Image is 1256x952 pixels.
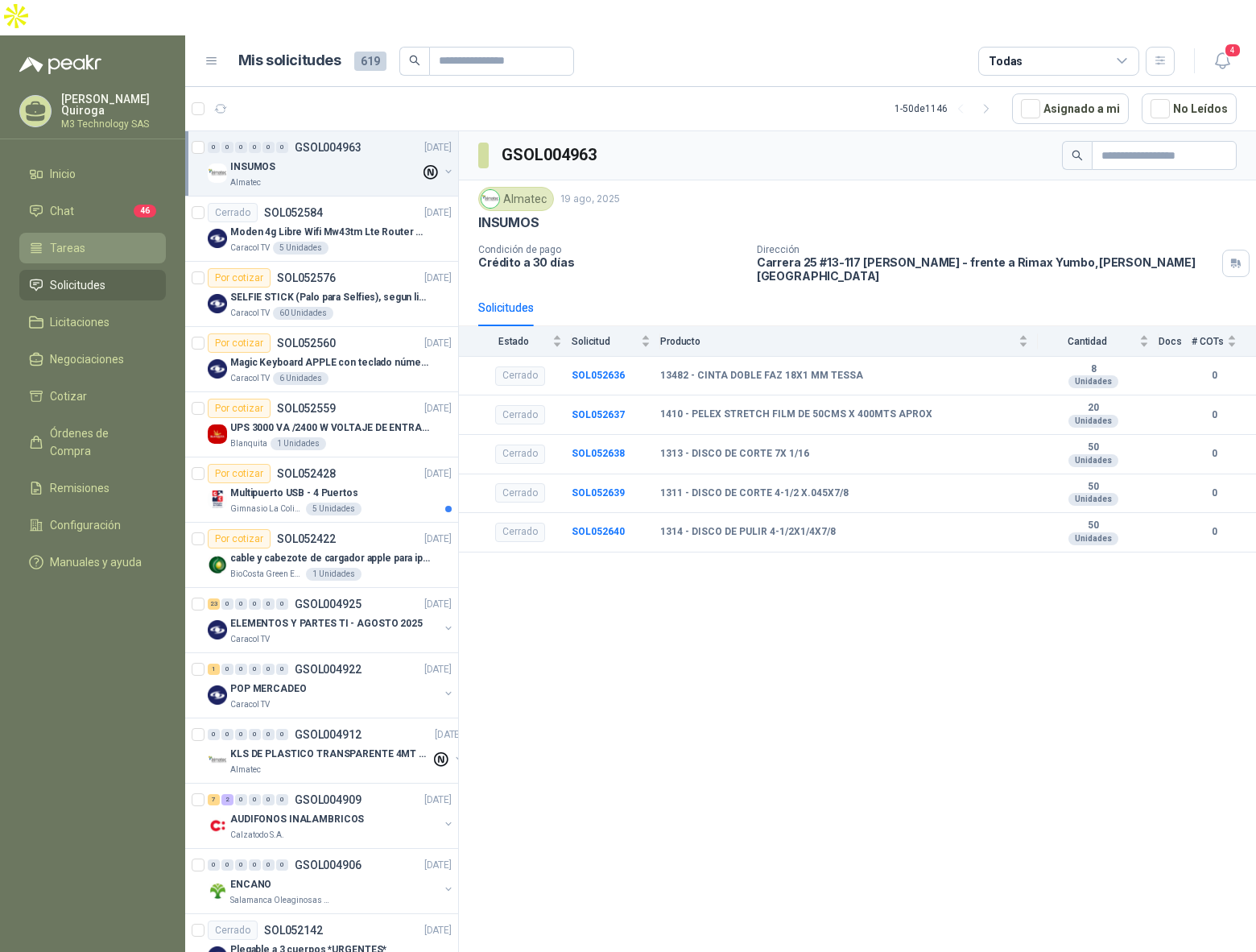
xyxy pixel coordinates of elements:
p: Carrera 25 #13-117 [PERSON_NAME] - frente a Rimax Yumbo , [PERSON_NAME][GEOGRAPHIC_DATA] [757,255,1216,283]
th: Producto [660,326,1038,356]
th: Cantidad [1038,326,1159,356]
p: cable y cabezote de cargador apple para iphone [230,551,431,566]
p: Multipuerto USB - 4 Puertos [230,486,358,501]
div: 0 [276,729,288,740]
p: [DATE] [424,532,452,547]
p: [DATE] [424,401,452,416]
p: SOL052576 [277,272,336,284]
div: 0 [249,142,261,153]
div: Unidades [1068,532,1118,545]
b: 1314 - DISCO DE PULIR 4-1/2X1/4X7/8 [660,526,836,539]
a: 23 0 0 0 0 0 GSOL004925[DATE] Company LogoELEMENTOS Y PARTES TI - AGOSTO 2025Caracol TV [208,594,455,646]
div: 1 Unidades [271,437,326,450]
div: 0 [235,729,247,740]
b: 1313 - DISCO DE CORTE 7X 1/16 [660,448,809,461]
div: Cerrado [495,483,545,503]
span: Chat [50,202,74,220]
div: Cerrado [495,366,545,386]
p: Caracol TV [230,372,270,385]
a: Órdenes de Compra [19,418,166,466]
img: Company Logo [208,490,227,509]
p: UPS 3000 VA /2400 W VOLTAJE DE ENTRADA / SALIDA 12V ON LINE [230,420,431,436]
p: ELEMENTOS Y PARTES TI - AGOSTO 2025 [230,616,423,631]
p: [PERSON_NAME] Quiroga [61,93,166,116]
button: 4 [1208,47,1237,76]
th: Estado [459,326,572,356]
div: 0 [276,859,288,871]
div: 1 [208,664,220,675]
p: Calzatodo S.A. [230,829,284,842]
img: Company Logo [208,620,227,639]
span: Negociaciones [50,350,124,368]
p: GSOL004912 [295,729,362,740]
b: 20 [1038,402,1149,415]
div: 0 [208,859,220,871]
p: AUDIFONOS INALAMBRICOS [230,812,364,827]
div: Unidades [1068,493,1118,506]
a: Licitaciones [19,307,166,337]
div: 0 [221,664,233,675]
p: GSOL004963 [295,142,362,153]
p: Magic Keyboard APPLE con teclado númerico en Español Plateado [230,355,431,370]
div: 1 Unidades [306,568,362,581]
div: Solicitudes [478,299,534,317]
p: GSOL004925 [295,598,362,610]
div: 60 Unidades [273,307,333,320]
img: Company Logo [208,424,227,444]
img: Company Logo [208,229,227,248]
p: [DATE] [424,205,452,221]
a: Inicio [19,159,166,189]
p: INSUMOS [230,159,275,175]
p: Caracol TV [230,242,270,255]
div: 0 [262,664,275,675]
img: Company Logo [208,685,227,705]
span: Producto [660,336,1015,347]
div: 0 [249,859,261,871]
p: SOL052584 [264,207,323,218]
p: SOL052142 [264,925,323,936]
p: Almatec [230,764,261,776]
p: BioCosta Green Energy S.A.S [230,568,303,581]
div: 2 [221,794,233,805]
b: 0 [1192,368,1237,383]
a: SOL052637 [572,409,625,420]
div: 0 [249,729,261,740]
div: 0 [262,794,275,805]
p: Moden 4g Libre Wifi Mw43tm Lte Router Móvil Internet 5ghz [230,225,431,240]
a: 0 0 0 0 0 0 GSOL004912[DATE] Company LogoKLS DE PLASTICO TRANSPARENTE 4MT CAL 4 Y CINTA TRAAlmatec [208,725,465,776]
div: 5 Unidades [273,242,328,255]
p: Caracol TV [230,698,270,711]
span: 46 [134,205,156,217]
p: [DATE] [435,727,462,743]
p: [DATE] [424,140,452,155]
b: SOL052636 [572,370,625,381]
p: Dirección [757,244,1216,255]
div: 0 [276,794,288,805]
div: Cerrado [495,445,545,464]
a: Remisiones [19,473,166,503]
div: 0 [221,859,233,871]
a: Configuración [19,510,166,540]
span: Estado [478,336,549,347]
b: 50 [1038,519,1149,532]
p: Caracol TV [230,633,270,646]
a: CerradoSOL052584[DATE] Company LogoModen 4g Libre Wifi Mw43tm Lte Router Móvil Internet 5ghzCarac... [185,197,458,262]
p: [DATE] [424,793,452,808]
div: 0 [249,664,261,675]
span: Remisiones [50,479,109,497]
p: SOL052428 [277,468,336,479]
b: 0 [1192,408,1237,423]
b: 1311 - DISCO DE CORTE 4-1/2 X.045X7/8 [660,487,849,500]
div: Por cotizar [208,399,271,418]
div: 0 [235,142,247,153]
div: Cerrado [495,523,545,542]
p: [DATE] [424,662,452,677]
p: Almatec [230,176,261,189]
a: SOL052640 [572,526,625,537]
div: 0 [249,794,261,805]
p: Gimnasio La Colina [230,503,303,515]
p: Crédito a 30 días [478,255,744,269]
h1: Mis solicitudes [238,49,341,72]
